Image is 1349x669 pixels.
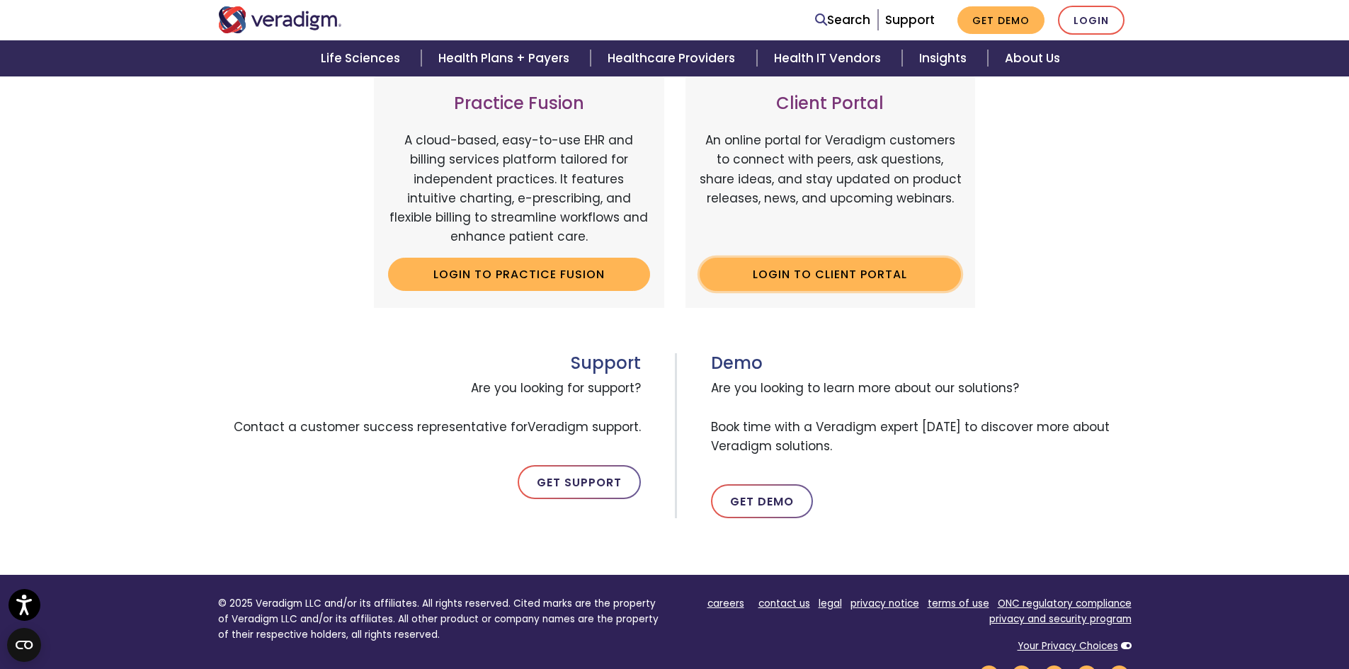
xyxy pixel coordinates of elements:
[1058,6,1125,35] a: Login
[711,373,1132,462] span: Are you looking to learn more about our solutions? Book time with a Veradigm expert [DATE] to dis...
[218,596,664,642] p: © 2025 Veradigm LLC and/or its affiliates. All rights reserved. Cited marks are the property of V...
[591,40,756,76] a: Healthcare Providers
[388,258,650,290] a: Login to Practice Fusion
[850,597,919,610] a: privacy notice
[218,373,641,442] span: Are you looking for support? Contact a customer success representative for
[388,93,650,114] h3: Practice Fusion
[218,353,641,374] h3: Support
[989,612,1132,626] a: privacy and security program
[421,40,591,76] a: Health Plans + Payers
[815,11,870,30] a: Search
[707,597,744,610] a: careers
[757,40,902,76] a: Health IT Vendors
[928,597,989,610] a: terms of use
[988,40,1077,76] a: About Us
[1077,567,1332,652] iframe: Drift Chat Widget
[711,353,1132,374] h3: Demo
[885,11,935,28] a: Support
[528,418,641,435] span: Veradigm support.
[700,131,962,246] p: An online portal for Veradigm customers to connect with peers, ask questions, share ideas, and st...
[388,131,650,246] p: A cloud-based, easy-to-use EHR and billing services platform tailored for independent practices. ...
[7,628,41,662] button: Open CMP widget
[758,597,810,610] a: contact us
[998,597,1132,610] a: ONC regulatory compliance
[819,597,842,610] a: legal
[304,40,421,76] a: Life Sciences
[902,40,988,76] a: Insights
[218,6,342,33] img: Veradigm logo
[700,93,962,114] h3: Client Portal
[518,465,641,499] a: Get Support
[711,484,813,518] a: Get Demo
[1018,639,1118,653] a: Your Privacy Choices
[957,6,1045,34] a: Get Demo
[700,258,962,290] a: Login to Client Portal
